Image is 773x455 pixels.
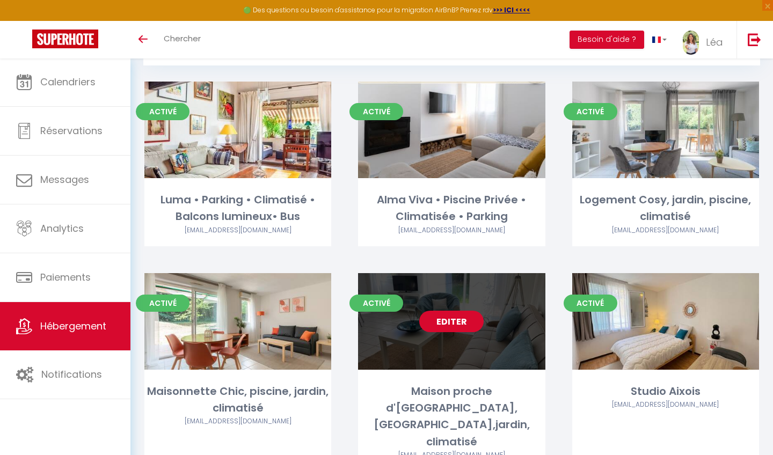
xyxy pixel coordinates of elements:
span: Notifications [41,368,102,381]
span: Activé [136,295,189,312]
span: Activé [564,103,617,120]
a: Editer [419,311,484,332]
span: Paiements [40,270,91,284]
div: Logement Cosy, jardin, piscine, climatisé [572,192,759,225]
span: Léa [706,35,723,49]
span: Activé [349,103,403,120]
span: Messages [40,173,89,186]
img: logout [748,33,761,46]
div: Airbnb [572,225,759,236]
span: Hébergement [40,319,106,333]
a: Chercher [156,21,209,58]
span: Calendriers [40,75,96,89]
span: Réservations [40,124,103,137]
img: ... [683,31,699,55]
div: Maison proche d'[GEOGRAPHIC_DATA], [GEOGRAPHIC_DATA],jardin, climatisé [358,383,545,451]
div: Airbnb [144,416,331,427]
div: Airbnb [144,225,331,236]
span: Chercher [164,33,201,44]
span: Activé [136,103,189,120]
div: Studio Aixois [572,383,759,400]
span: Activé [564,295,617,312]
div: Alma Viva • Piscine Privée • Climatisée • Parking [358,192,545,225]
div: Airbnb [572,400,759,410]
div: Airbnb [358,225,545,236]
span: Analytics [40,222,84,235]
button: Besoin d'aide ? [570,31,644,49]
div: Luma • Parking • Climatisé • Balcons lumineux• Bus [144,192,331,225]
a: ... Léa [675,21,736,58]
span: Activé [349,295,403,312]
a: >>> ICI <<<< [493,5,530,14]
img: Super Booking [32,30,98,48]
div: Maisonnette Chic, piscine, jardin, climatisé [144,383,331,417]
